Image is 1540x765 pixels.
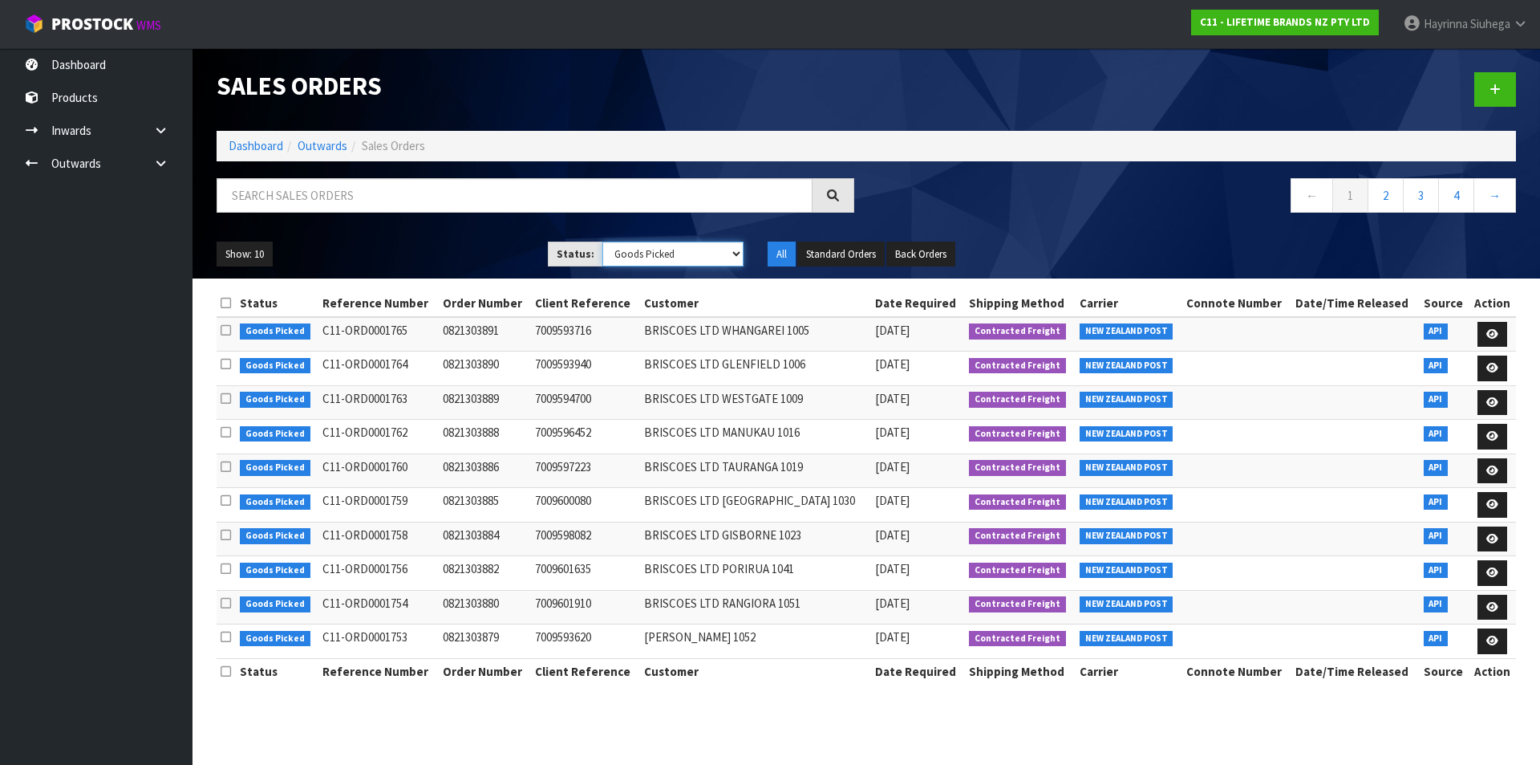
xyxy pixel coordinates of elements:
[640,291,871,316] th: Customer
[1420,658,1469,684] th: Source
[640,522,871,556] td: BRISCOES LTD GISBORNE 1023
[875,596,910,611] span: [DATE]
[439,522,531,556] td: 0821303884
[875,493,910,508] span: [DATE]
[1080,323,1173,340] span: NEW ZEALAND POST
[1182,658,1291,684] th: Connote Number
[236,291,318,316] th: Status
[439,556,531,591] td: 0821303882
[51,14,133,35] span: ProStock
[318,291,439,316] th: Reference Number
[318,420,439,454] td: C11-ORD0001762
[1291,658,1419,684] th: Date/Time Released
[797,242,885,267] button: Standard Orders
[1080,392,1173,408] span: NEW ZEALAND POST
[217,72,854,100] h1: Sales Orders
[1182,291,1291,316] th: Connote Number
[318,352,439,386] td: C11-ORD0001764
[871,658,965,684] th: Date Required
[318,556,439,591] td: C11-ORD0001756
[969,528,1066,544] span: Contracted Freight
[531,317,640,352] td: 7009593716
[1080,596,1173,612] span: NEW ZEALAND POST
[969,323,1066,340] span: Contracted Freight
[318,385,439,420] td: C11-ORD0001763
[531,420,640,454] td: 7009596452
[965,291,1076,316] th: Shipping Method
[531,454,640,488] td: 7009597223
[875,356,910,372] span: [DATE]
[557,247,594,261] strong: Status:
[1403,178,1439,213] a: 3
[640,420,871,454] td: BRISCOES LTD MANUKAU 1016
[969,631,1066,647] span: Contracted Freight
[875,323,910,338] span: [DATE]
[531,488,640,523] td: 7009600080
[318,658,439,684] th: Reference Number
[1438,178,1474,213] a: 4
[1080,460,1173,476] span: NEW ZEALAND POST
[240,596,310,612] span: Goods Picked
[1080,358,1173,374] span: NEW ZEALAND POST
[362,138,425,153] span: Sales Orders
[240,631,310,647] span: Goods Picked
[640,658,871,684] th: Customer
[640,556,871,591] td: BRISCOES LTD PORIRUA 1041
[1076,291,1182,316] th: Carrier
[1368,178,1404,213] a: 2
[439,420,531,454] td: 0821303888
[240,494,310,511] span: Goods Picked
[1473,178,1516,213] a: →
[217,242,273,267] button: Show: 10
[1424,323,1449,340] span: API
[1424,631,1449,647] span: API
[136,18,161,33] small: WMS
[969,358,1066,374] span: Contracted Freight
[439,317,531,352] td: 0821303891
[875,459,910,474] span: [DATE]
[875,561,910,576] span: [DATE]
[531,590,640,625] td: 7009601910
[240,358,310,374] span: Goods Picked
[640,590,871,625] td: BRISCOES LTD RANGIORA 1051
[965,658,1076,684] th: Shipping Method
[875,425,910,440] span: [DATE]
[1424,426,1449,442] span: API
[1076,658,1182,684] th: Carrier
[531,352,640,386] td: 7009593940
[1424,358,1449,374] span: API
[531,291,640,316] th: Client Reference
[240,323,310,340] span: Goods Picked
[871,291,965,316] th: Date Required
[1424,596,1449,612] span: API
[875,391,910,406] span: [DATE]
[318,454,439,488] td: C11-ORD0001760
[768,242,796,267] button: All
[236,658,318,684] th: Status
[439,352,531,386] td: 0821303890
[439,590,531,625] td: 0821303880
[531,556,640,591] td: 7009601635
[1080,631,1173,647] span: NEW ZEALAND POST
[1424,16,1468,31] span: Hayrinna
[439,488,531,523] td: 0821303885
[240,563,310,579] span: Goods Picked
[1424,563,1449,579] span: API
[240,392,310,408] span: Goods Picked
[24,14,44,34] img: cube-alt.png
[875,629,910,645] span: [DATE]
[969,460,1066,476] span: Contracted Freight
[1469,658,1516,684] th: Action
[1420,291,1469,316] th: Source
[1424,460,1449,476] span: API
[439,658,531,684] th: Order Number
[240,460,310,476] span: Goods Picked
[439,291,531,316] th: Order Number
[318,317,439,352] td: C11-ORD0001765
[1080,528,1173,544] span: NEW ZEALAND POST
[640,317,871,352] td: BRISCOES LTD WHANGAREI 1005
[318,522,439,556] td: C11-ORD0001758
[886,242,955,267] button: Back Orders
[240,528,310,544] span: Goods Picked
[1424,392,1449,408] span: API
